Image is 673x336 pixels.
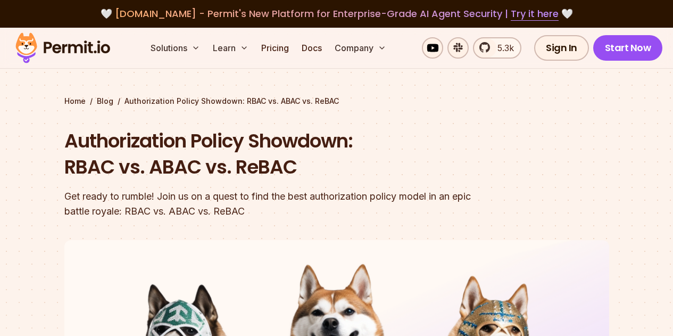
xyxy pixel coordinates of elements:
div: 🤍 🤍 [26,6,647,21]
a: 5.3k [473,37,521,59]
button: Company [330,37,390,59]
a: Start Now [593,35,663,61]
a: Sign In [534,35,589,61]
button: Solutions [146,37,204,59]
span: 5.3k [491,42,514,54]
button: Learn [209,37,253,59]
a: Docs [297,37,326,59]
div: / / [64,96,609,106]
span: [DOMAIN_NAME] - Permit's New Platform for Enterprise-Grade AI Agent Security | [115,7,559,20]
div: Get ready to rumble! Join us on a quest to find the best authorization policy model in an epic ba... [64,189,473,219]
img: Permit logo [11,30,115,66]
a: Pricing [257,37,293,59]
a: Blog [97,96,113,106]
a: Home [64,96,86,106]
h1: Authorization Policy Showdown: RBAC vs. ABAC vs. ReBAC [64,128,473,181]
a: Try it here [511,7,559,21]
